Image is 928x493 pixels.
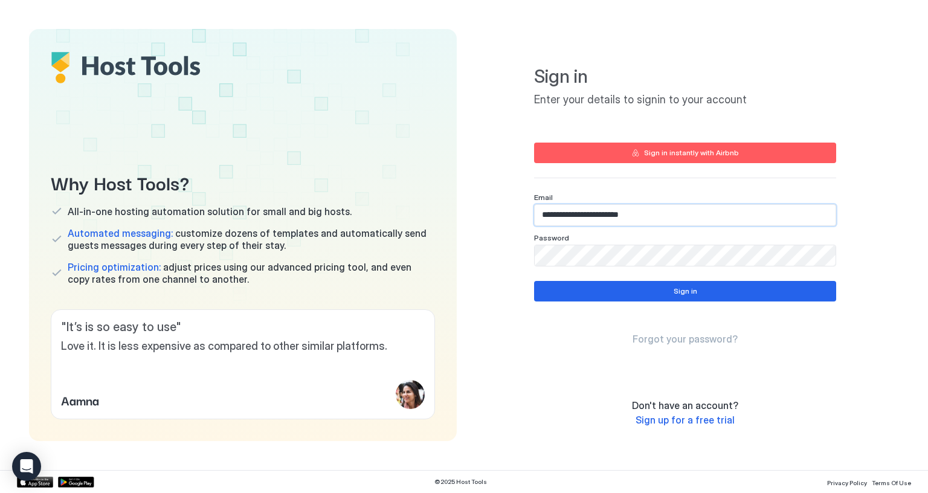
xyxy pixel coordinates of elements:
span: Terms Of Use [872,479,911,486]
span: Enter your details to signin to your account [534,93,836,107]
span: Pricing optimization: [68,261,161,273]
span: Sign up for a free trial [636,414,735,426]
span: Privacy Policy [827,479,867,486]
span: Why Host Tools? [51,169,435,196]
span: © 2025 Host Tools [434,478,487,486]
div: Sign in [674,286,697,297]
a: Forgot your password? [633,333,738,346]
span: Don't have an account? [632,399,738,411]
span: " It’s is so easy to use " [61,320,425,335]
span: adjust prices using our advanced pricing tool, and even copy rates from one channel to another. [68,261,435,285]
span: Forgot your password? [633,333,738,345]
a: Sign up for a free trial [636,414,735,427]
span: Automated messaging: [68,227,173,239]
span: Aamna [61,391,99,409]
div: Sign in instantly with Airbnb [644,147,739,158]
button: Sign in [534,281,836,301]
span: Love it. It is less expensive as compared to other similar platforms. [61,340,425,353]
input: Input Field [535,245,836,266]
input: Input Field [535,205,836,225]
a: Terms Of Use [872,475,911,488]
a: Google Play Store [58,477,94,488]
div: profile [396,380,425,409]
span: Password [534,233,569,242]
span: Email [534,193,553,202]
a: App Store [17,477,53,488]
a: Privacy Policy [827,475,867,488]
button: Sign in instantly with Airbnb [534,143,836,163]
div: Open Intercom Messenger [12,452,41,481]
span: customize dozens of templates and automatically send guests messages during every step of their s... [68,227,435,251]
span: All-in-one hosting automation solution for small and big hosts. [68,205,352,217]
span: Sign in [534,65,836,88]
